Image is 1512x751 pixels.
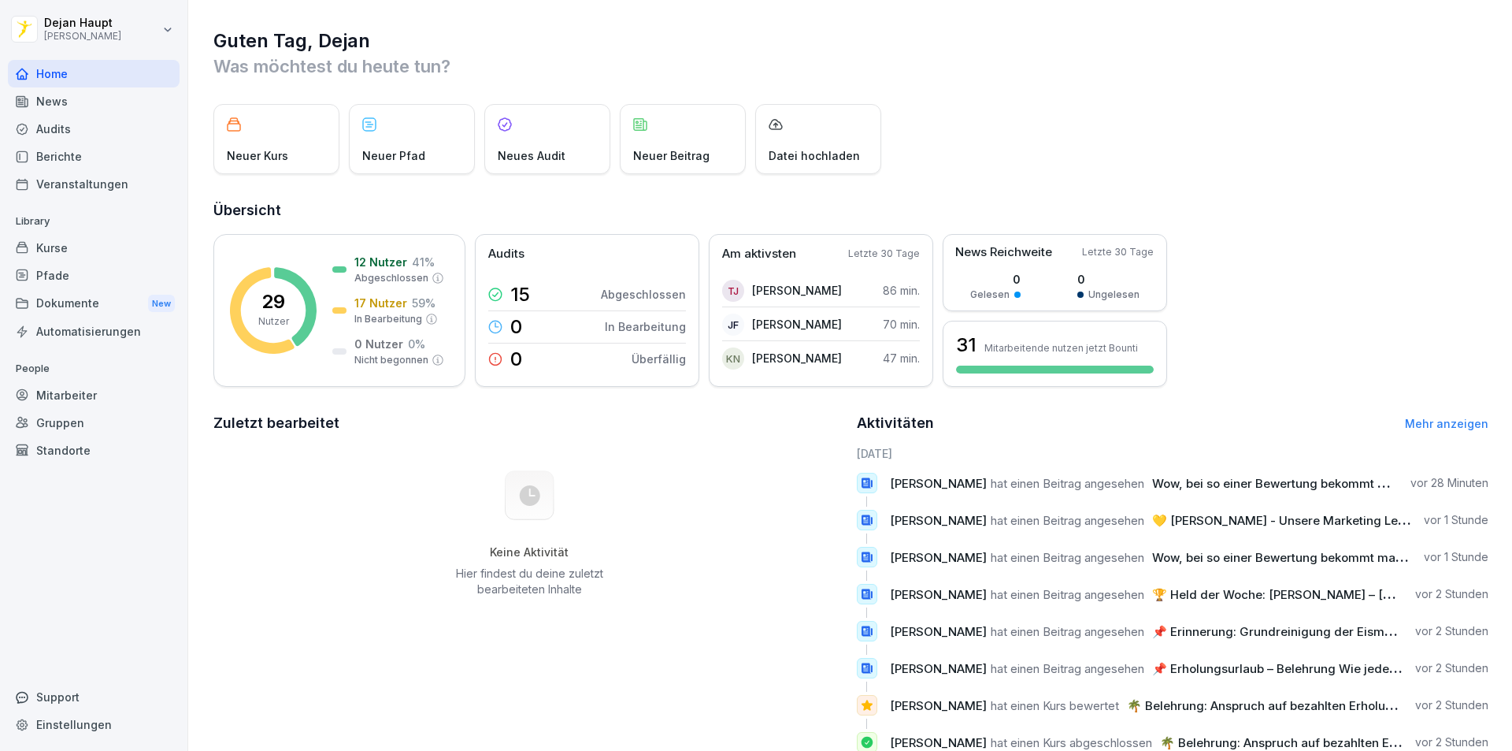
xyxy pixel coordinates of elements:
[354,271,428,285] p: Abgeschlossen
[722,314,744,336] div: JF
[991,624,1144,639] span: hat einen Beitrag angesehen
[890,698,987,713] span: [PERSON_NAME]
[213,199,1488,221] h2: Übersicht
[213,412,846,434] h2: Zuletzt bearbeitet
[354,254,407,270] p: 12 Nutzer
[769,147,860,164] p: Datei hochladen
[1415,623,1488,639] p: vor 2 Stunden
[752,350,842,366] p: [PERSON_NAME]
[412,295,435,311] p: 59 %
[258,314,289,329] p: Nutzer
[510,285,530,304] p: 15
[1082,245,1154,259] p: Letzte 30 Tage
[1415,697,1488,713] p: vor 2 Stunden
[722,348,744,370] div: KN
[633,147,710,164] p: Neuer Beitrag
[8,437,180,464] div: Standorte
[605,318,686,335] p: In Bearbeitung
[752,316,842,333] p: [PERSON_NAME]
[890,476,987,491] span: [PERSON_NAME]
[510,350,522,369] p: 0
[8,115,180,143] a: Audits
[8,262,180,289] a: Pfade
[991,661,1144,676] span: hat einen Beitrag angesehen
[354,336,403,352] p: 0 Nutzer
[261,292,285,311] p: 29
[510,318,522,336] p: 0
[1088,288,1140,302] p: Ungelesen
[354,295,407,311] p: 17 Nutzer
[8,683,180,711] div: Support
[8,409,180,437] a: Gruppen
[890,550,987,565] span: [PERSON_NAME]
[488,245,524,263] p: Audits
[890,587,987,602] span: [PERSON_NAME]
[450,545,609,560] h5: Keine Aktivität
[890,661,987,676] span: [PERSON_NAME]
[991,735,1152,750] span: hat einen Kurs abgeschlossen
[8,143,180,170] a: Berichte
[8,711,180,738] a: Einstellungen
[8,289,180,318] div: Dokumente
[498,147,565,164] p: Neues Audit
[8,234,180,262] a: Kurse
[857,445,1489,462] h6: [DATE]
[991,550,1144,565] span: hat einen Beitrag angesehen
[412,254,435,270] p: 41 %
[408,336,425,352] p: 0 %
[8,209,180,234] p: Library
[722,245,796,263] p: Am aktivsten
[450,566,609,597] p: Hier findest du deine zuletzt bearbeiteten Inhalte
[354,312,422,326] p: In Bearbeitung
[857,412,934,434] h2: Aktivitäten
[8,289,180,318] a: DokumenteNew
[8,60,180,87] a: Home
[1424,549,1488,565] p: vor 1 Stunde
[991,476,1144,491] span: hat einen Beitrag angesehen
[213,28,1488,54] h1: Guten Tag, Dejan
[883,350,920,366] p: 47 min.
[354,353,428,367] p: Nicht begonnen
[890,624,987,639] span: [PERSON_NAME]
[148,295,175,313] div: New
[722,280,744,302] div: TJ
[970,288,1010,302] p: Gelesen
[8,170,180,198] a: Veranstaltungen
[848,247,920,261] p: Letzte 30 Tage
[890,513,987,528] span: [PERSON_NAME]
[991,513,1144,528] span: hat einen Beitrag angesehen
[8,87,180,115] a: News
[8,381,180,409] a: Mitarbeiter
[1410,475,1488,491] p: vor 28 Minuten
[970,271,1021,288] p: 0
[1415,734,1488,750] p: vor 2 Stunden
[890,735,987,750] span: [PERSON_NAME]
[362,147,425,164] p: Neuer Pfad
[991,698,1119,713] span: hat einen Kurs bewertet
[44,31,121,42] p: [PERSON_NAME]
[8,356,180,381] p: People
[1424,512,1488,528] p: vor 1 Stunde
[632,351,686,367] p: Überfällig
[1405,417,1488,430] a: Mehr anzeigen
[883,282,920,299] p: 86 min.
[1415,660,1488,676] p: vor 2 Stunden
[883,316,920,333] p: 70 min.
[601,286,686,303] p: Abgeschlossen
[44,17,121,30] p: Dejan Haupt
[955,244,1052,262] p: News Reichweite
[1415,586,1488,602] p: vor 2 Stunden
[213,54,1488,79] p: Was möchtest du heute tun?
[1077,271,1140,288] p: 0
[8,318,180,345] div: Automatisierungen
